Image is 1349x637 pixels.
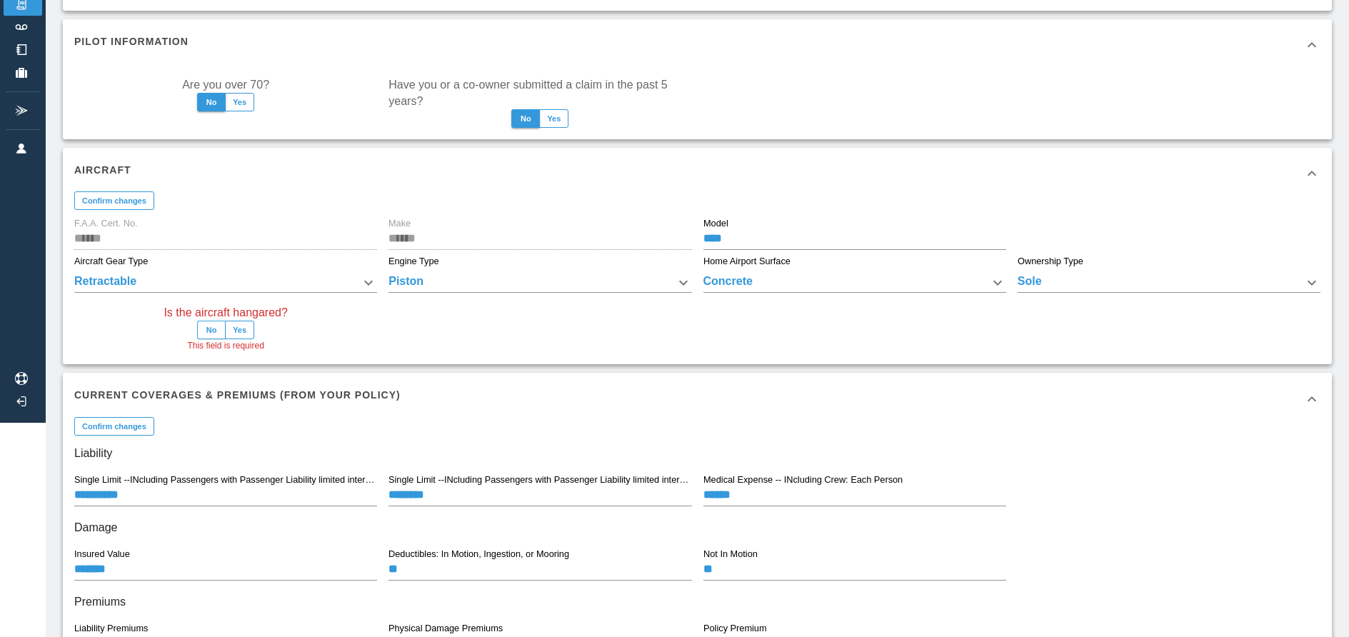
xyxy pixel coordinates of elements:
label: Physical Damage Premiums [388,622,503,635]
label: Deductibles: In Motion, Ingestion, or Mooring [388,548,569,561]
div: Retractable [74,273,377,293]
span: This field is required [187,339,264,353]
label: Aircraft Gear Type [74,255,148,268]
label: Home Airport Surface [703,255,791,268]
label: Is the aircraft hangared? [164,304,287,321]
label: Make [388,217,411,230]
button: Yes [225,93,254,111]
h6: Current Coverages & Premiums (from your policy) [74,387,401,403]
label: Liability Premiums [74,622,148,635]
label: Insured Value [74,548,130,561]
div: Aircraft [63,148,1332,199]
label: Single Limit --INcluding Passengers with Passenger Liability limited internally to: Each Person [388,473,691,486]
label: Have you or a co-owner submitted a claim in the past 5 years? [388,76,691,109]
button: No [197,93,226,111]
h6: Premiums [74,592,1320,612]
div: Pilot Information [63,19,1332,71]
h6: Liability [74,443,1320,463]
div: Current Coverages & Premiums (from your policy) [63,373,1332,424]
button: No [511,109,540,128]
div: Piston [388,273,691,293]
label: F.A.A. Cert. No. [74,217,138,230]
h6: Damage [74,518,1320,538]
label: Medical Expense -- INcluding Crew: Each Person [703,473,903,486]
label: Ownership Type [1018,255,1083,268]
div: Concrete [703,273,1006,293]
h6: Pilot Information [74,34,189,49]
label: Policy Premium [703,622,767,635]
label: Model [703,217,728,230]
div: Sole [1018,273,1320,293]
h6: Aircraft [74,162,131,178]
button: No [197,321,226,339]
button: Confirm changes [74,417,154,436]
button: Yes [539,109,568,128]
button: Yes [225,321,254,339]
label: Engine Type [388,255,439,268]
label: Single Limit --INcluding Passengers with Passenger Liability limited internally to: Each Occurrence [74,473,376,486]
label: Not In Motion [703,548,758,561]
label: Are you over 70? [182,76,269,93]
button: Confirm changes [74,191,154,210]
